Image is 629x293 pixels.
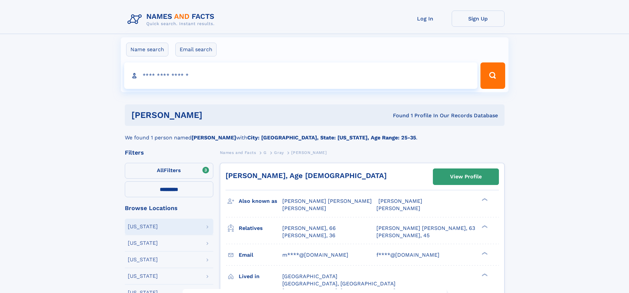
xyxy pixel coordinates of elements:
[282,273,337,279] span: [GEOGRAPHIC_DATA]
[239,271,282,282] h3: Lived in
[220,148,256,157] a: Names and Facts
[376,205,420,211] span: [PERSON_NAME]
[126,43,168,56] label: Name search
[263,148,267,157] a: G
[480,224,488,229] div: ❯
[239,196,282,207] h3: Also known as
[376,225,475,232] a: [PERSON_NAME] [PERSON_NAME], 63
[282,198,372,204] span: [PERSON_NAME] [PERSON_NAME]
[480,198,488,202] div: ❯
[274,148,284,157] a: Gray
[282,232,335,239] a: [PERSON_NAME], 36
[175,43,217,56] label: Email search
[297,112,498,119] div: Found 1 Profile In Our Records Database
[128,257,158,262] div: [US_STATE]
[125,163,213,179] label: Filters
[125,126,505,142] div: We found 1 person named with .
[376,232,430,239] a: [PERSON_NAME], 45
[291,150,327,155] span: [PERSON_NAME]
[274,150,284,155] span: Gray
[433,169,499,185] a: View Profile
[378,198,422,204] span: [PERSON_NAME]
[157,167,164,173] span: All
[125,205,213,211] div: Browse Locations
[239,249,282,261] h3: Email
[128,240,158,246] div: [US_STATE]
[239,223,282,234] h3: Relatives
[128,274,158,279] div: [US_STATE]
[131,111,298,119] h1: [PERSON_NAME]
[450,169,482,184] div: View Profile
[480,251,488,255] div: ❯
[282,225,336,232] a: [PERSON_NAME], 66
[192,134,236,141] b: [PERSON_NAME]
[480,273,488,277] div: ❯
[452,11,505,27] a: Sign Up
[263,150,267,155] span: G
[125,11,220,28] img: Logo Names and Facts
[128,224,158,229] div: [US_STATE]
[226,171,387,180] a: [PERSON_NAME], Age [DEMOGRAPHIC_DATA]
[125,150,213,156] div: Filters
[247,134,416,141] b: City: [GEOGRAPHIC_DATA], State: [US_STATE], Age Range: 25-35
[282,280,396,287] span: [GEOGRAPHIC_DATA], [GEOGRAPHIC_DATA]
[480,62,505,89] button: Search Button
[282,205,326,211] span: [PERSON_NAME]
[399,11,452,27] a: Log In
[124,62,478,89] input: search input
